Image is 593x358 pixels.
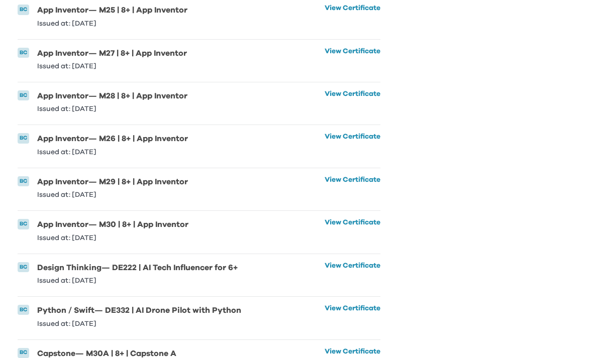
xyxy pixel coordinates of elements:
[37,90,187,101] h6: App Inventor — M28 | 8+ | App Inventor
[37,149,188,156] p: Issued at: [DATE]
[37,176,188,187] h6: App Inventor — M29 | 8+ | App Inventor
[37,277,238,284] p: Issued at: [DATE]
[20,49,27,57] p: BC
[325,305,380,327] a: View Certificate
[37,48,187,59] h6: App Inventor — M27 | 8+ | App Inventor
[20,91,27,100] p: BC
[20,348,27,357] p: BC
[37,191,188,198] p: Issued at: [DATE]
[37,219,188,230] h6: App Inventor — M30 | 8+ | App Inventor
[37,320,241,327] p: Issued at: [DATE]
[37,5,187,16] h6: App Inventor — M25 | 8+ | App Inventor
[37,133,188,144] h6: App Inventor — M26 | 8+ | App Inventor
[20,177,27,186] p: BC
[325,48,380,70] a: View Certificate
[37,20,187,27] p: Issued at: [DATE]
[37,105,187,112] p: Issued at: [DATE]
[37,305,241,316] h6: Python / Swift — DE332 | AI Drone Pilot with Python
[325,5,380,27] a: View Certificate
[325,90,380,112] a: View Certificate
[325,219,380,241] a: View Certificate
[325,262,380,284] a: View Certificate
[37,234,188,242] p: Issued at: [DATE]
[20,263,27,272] p: BC
[325,133,380,155] a: View Certificate
[37,262,238,273] h6: Design Thinking — DE222 | AI Tech Influencer for 6+
[20,6,27,14] p: BC
[325,176,380,198] a: View Certificate
[20,220,27,228] p: BC
[20,306,27,314] p: BC
[37,63,187,70] p: Issued at: [DATE]
[20,134,27,143] p: BC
